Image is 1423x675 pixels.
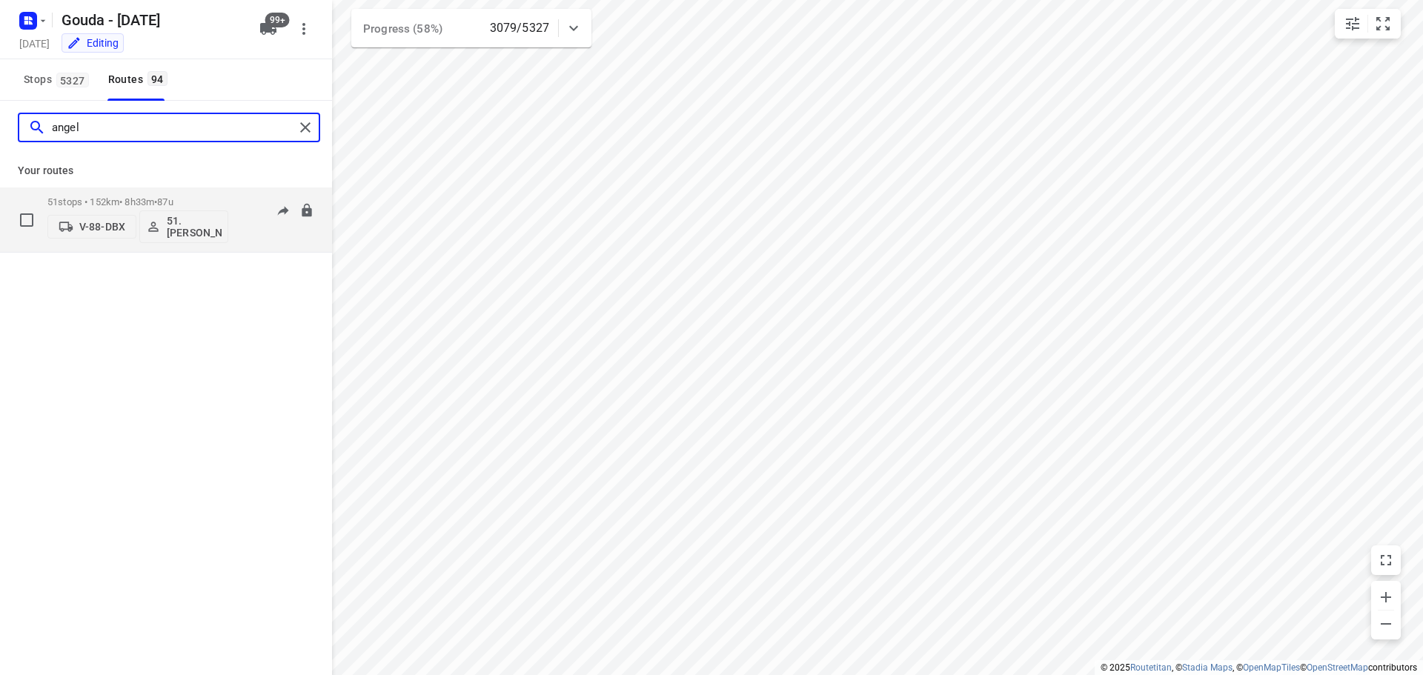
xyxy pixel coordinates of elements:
[490,19,549,37] p: 3079/5327
[1368,9,1398,39] button: Fit zoom
[47,196,228,207] p: 51 stops • 152km • 8h33m
[52,116,294,139] input: Search routes
[253,14,283,44] button: 99+
[108,70,172,89] div: Routes
[13,35,56,52] h5: [DATE]
[18,163,314,179] p: Your routes
[157,196,173,207] span: 87u
[1101,662,1417,673] li: © 2025 , © , © © contributors
[1335,9,1401,39] div: small contained button group
[24,70,93,89] span: Stops
[12,205,42,235] span: Select
[265,13,290,27] span: 99+
[79,221,125,233] p: V-88-DBX
[56,8,248,32] h5: Gouda - [DATE]
[268,196,298,226] button: Send to driver
[147,71,167,86] span: 94
[1243,662,1300,673] a: OpenMapTiles
[351,9,591,47] div: Progress (58%)3079/5327
[139,210,228,243] button: 51.[PERSON_NAME]
[1307,662,1368,673] a: OpenStreetMap
[1130,662,1172,673] a: Routetitan
[289,14,319,44] button: More
[167,215,222,239] p: 51.[PERSON_NAME]
[299,203,314,220] button: Lock route
[363,22,442,36] span: Progress (58%)
[47,215,136,239] button: V-88-DBX
[154,196,157,207] span: •
[56,73,89,87] span: 5327
[67,36,119,50] div: You are currently in edit mode.
[1182,662,1233,673] a: Stadia Maps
